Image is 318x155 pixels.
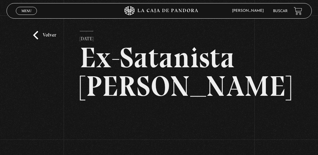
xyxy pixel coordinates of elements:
span: Menu [21,9,32,13]
span: Cerrar [19,14,34,19]
a: View your shopping cart [294,7,302,15]
p: [DATE] [80,31,93,43]
a: Volver [33,31,56,39]
span: [PERSON_NAME] [229,9,270,13]
a: Buscar [273,9,288,13]
h2: Ex-Satanista [PERSON_NAME] [80,43,239,100]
